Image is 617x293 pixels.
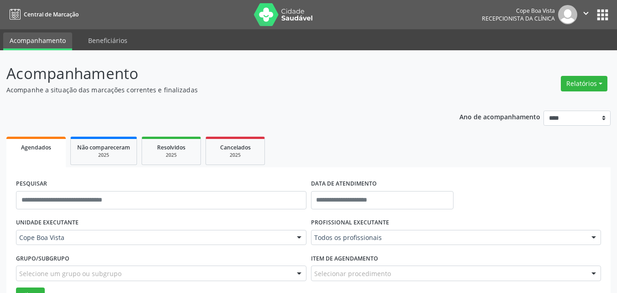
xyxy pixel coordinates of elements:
button: Relatórios [561,76,607,91]
span: Agendados [21,144,51,151]
span: Não compareceram [77,144,130,151]
a: Central de Marcação [6,7,79,22]
div: 2025 [212,152,258,159]
span: Todos os profissionais [314,233,583,242]
span: Selecionar procedimento [314,269,391,278]
label: UNIDADE EXECUTANTE [16,216,79,230]
p: Acompanhe a situação das marcações correntes e finalizadas [6,85,429,95]
a: Acompanhamento [3,32,72,50]
label: Item de agendamento [311,251,378,266]
button: apps [595,7,611,23]
span: Cancelados [220,144,251,151]
label: Grupo/Subgrupo [16,251,69,266]
p: Acompanhamento [6,62,429,85]
label: PROFISSIONAL EXECUTANTE [311,216,389,230]
div: 2025 [77,152,130,159]
img: img [558,5,577,24]
span: Resolvidos [157,144,185,151]
button:  [577,5,595,24]
a: Beneficiários [82,32,134,48]
span: Cope Boa Vista [19,233,288,242]
i:  [581,8,591,18]
label: PESQUISAR [16,177,47,191]
label: DATA DE ATENDIMENTO [311,177,377,191]
div: Cope Boa Vista [482,7,555,15]
p: Ano de acompanhamento [459,111,540,122]
span: Selecione um grupo ou subgrupo [19,269,121,278]
span: Central de Marcação [24,11,79,18]
div: 2025 [148,152,194,159]
span: Recepcionista da clínica [482,15,555,22]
